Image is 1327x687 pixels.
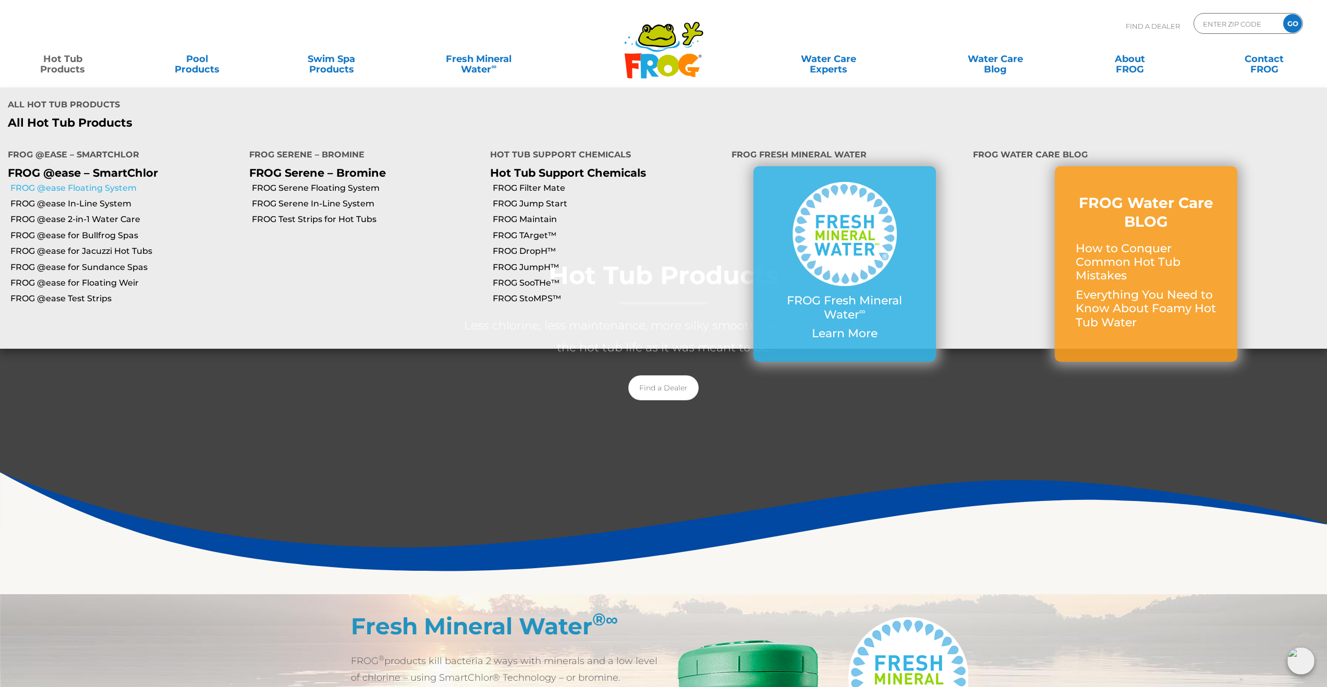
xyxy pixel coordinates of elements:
input: Zip Code Form [1202,16,1272,31]
p: Find A Dealer [1126,13,1180,39]
a: Water CareBlog [943,48,1048,69]
sup: ® [592,609,618,630]
a: FROG DropH™ [493,246,724,257]
a: FROG StoMPS™ [493,293,724,304]
a: FROG @ease for Jacuzzi Hot Tubs [10,246,241,257]
p: Learn More [774,327,915,340]
a: AboutFROG [1078,48,1182,69]
a: Hot TubProducts [10,48,115,69]
a: FROG @ease Floating System [10,182,241,194]
sup: ∞ [859,306,866,316]
a: FROG Water Care BLOG How to Conquer Common Hot Tub Mistakes Everything You Need to Know About Foa... [1076,193,1216,335]
a: FROG Maintain [493,214,724,225]
a: FROG @ease for Sundance Spas [10,262,241,273]
h4: Hot Tub Support Chemicals [490,145,716,166]
a: FROG @ease Test Strips [10,293,241,304]
a: FROG Fresh Mineral Water∞ Learn More [774,182,915,346]
sup: ® [379,654,384,662]
img: openIcon [1287,647,1314,674]
a: FROG Serene Floating System [252,182,483,194]
a: ContactFROG [1212,48,1317,69]
p: FROG Serene – Bromine [249,166,475,179]
a: FROG @ease 2-in-1 Water Care [10,214,241,225]
p: FROG Fresh Mineral Water [774,294,915,322]
input: GO [1283,14,1302,33]
a: FROG Filter Mate [493,182,724,194]
p: FROG @ease – SmartChlor [8,166,234,179]
a: FROG Jump Start [493,198,724,210]
a: FROG Serene In-Line System [252,198,483,210]
h3: FROG Water Care BLOG [1076,193,1216,231]
a: Water CareExperts [744,48,914,69]
h2: Fresh Mineral Water [351,612,664,640]
a: Find a Dealer [628,375,699,400]
h4: All Hot Tub Products [8,95,656,116]
a: FROG @ease for Floating Weir [10,277,241,289]
a: Fresh MineralWater∞ [413,48,544,69]
p: Everything You Need to Know About Foamy Hot Tub Water [1076,288,1216,329]
h4: FROG Fresh Mineral Water [732,145,957,166]
h4: FROG Serene – Bromine [249,145,475,166]
p: How to Conquer Common Hot Tub Mistakes [1076,242,1216,283]
a: FROG SooTHe™ [493,277,724,289]
a: All Hot Tub Products [8,116,656,130]
a: FROG Test Strips for Hot Tubs [252,214,483,225]
a: Swim SpaProducts [279,48,383,69]
sup: ∞ [491,62,496,70]
a: FROG @ease for Bullfrog Spas [10,230,241,241]
a: FROG JumpH™ [493,262,724,273]
h4: FROG @ease – SmartChlor [8,145,234,166]
a: FROG @ease In-Line System [10,198,241,210]
p: FROG products kill bacteria 2 ways with minerals and a low level of chlorine – using SmartChlor® ... [351,653,664,686]
a: Hot Tub Support Chemicals [490,166,646,179]
h4: FROG Water Care Blog [973,145,1319,166]
em: ∞ [606,609,618,630]
a: PoolProducts [145,48,249,69]
a: FROG TArget™ [493,230,724,241]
